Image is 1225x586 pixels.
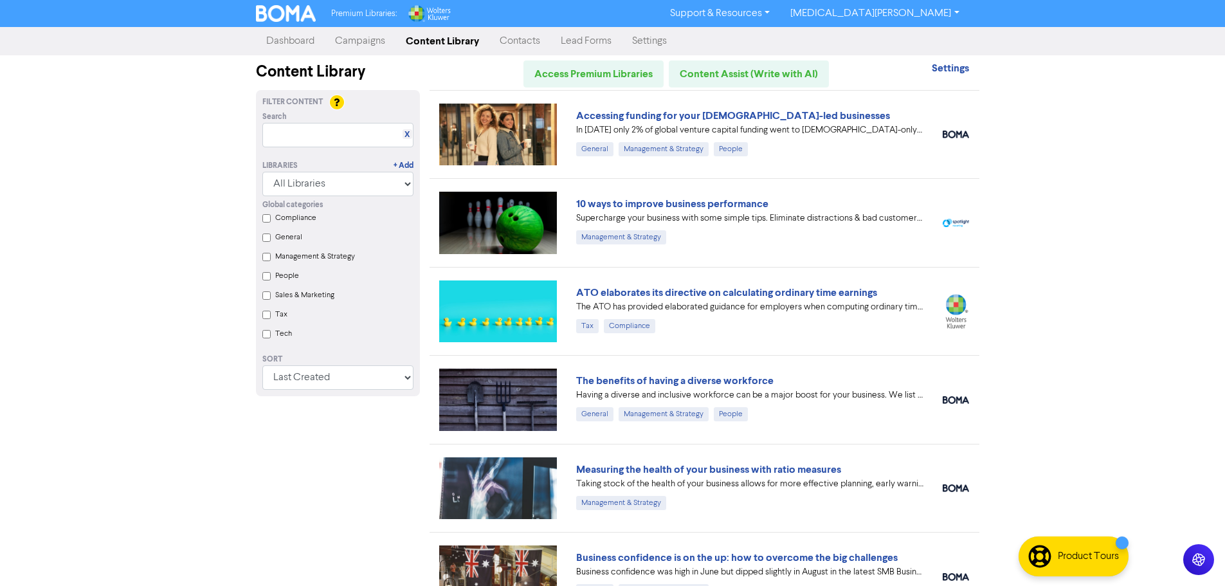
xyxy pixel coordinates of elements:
[275,212,316,224] label: Compliance
[604,319,655,333] div: Compliance
[404,130,410,140] a: X
[576,230,666,244] div: Management & Strategy
[619,142,709,156] div: Management & Strategy
[256,60,420,84] div: Content Library
[943,219,969,227] img: spotlight
[576,319,599,333] div: Tax
[576,565,923,579] div: Business confidence was high in June but dipped slightly in August in the latest SMB Business Ins...
[275,289,334,301] label: Sales & Marketing
[576,286,877,299] a: ATO elaborates its directive on calculating ordinary time earnings
[489,28,550,54] a: Contacts
[622,28,677,54] a: Settings
[576,374,774,387] a: The benefits of having a diverse workforce
[395,28,489,54] a: Content Library
[576,109,890,122] a: Accessing funding for your [DEMOGRAPHIC_DATA]-led businesses
[523,60,664,87] a: Access Premium Libraries
[932,64,969,74] a: Settings
[325,28,395,54] a: Campaigns
[714,142,748,156] div: People
[576,551,898,564] a: Business confidence is on the up: how to overcome the big challenges
[576,212,923,225] div: Supercharge your business with some simple tips. Eliminate distractions & bad customers, get a pl...
[576,300,923,314] div: The ATO has provided elaborated guidance for employers when computing ordinary time earnings for ...
[275,251,355,262] label: Management & Strategy
[256,5,316,22] img: BOMA Logo
[256,28,325,54] a: Dashboard
[394,160,413,172] a: + Add
[619,407,709,421] div: Management & Strategy
[262,111,287,123] span: Search
[943,573,969,581] img: boma
[1161,524,1225,586] iframe: Chat Widget
[275,270,299,282] label: People
[576,407,613,421] div: General
[262,96,413,108] div: Filter Content
[331,10,397,18] span: Premium Libraries:
[576,142,613,156] div: General
[943,484,969,492] img: boma_accounting
[932,62,969,75] strong: Settings
[576,496,666,510] div: Management & Strategy
[943,131,969,138] img: boma
[576,197,768,210] a: 10 ways to improve business performance
[550,28,622,54] a: Lead Forms
[576,389,923,402] div: Having a diverse and inclusive workforce can be a major boost for your business. We list four of ...
[262,354,413,365] div: Sort
[669,60,829,87] a: Content Assist (Write with AI)
[275,309,287,320] label: Tax
[407,5,451,22] img: Wolters Kluwer
[576,124,923,137] div: In 2024 only 2% of global venture capital funding went to female-only founding teams. We highligh...
[262,160,298,172] div: Libraries
[275,232,302,243] label: General
[943,294,969,328] img: wolters_kluwer
[660,3,780,24] a: Support & Resources
[780,3,969,24] a: [MEDICAL_DATA][PERSON_NAME]
[714,407,748,421] div: People
[943,396,969,404] img: boma
[275,328,292,340] label: Tech
[576,477,923,491] div: Taking stock of the health of your business allows for more effective planning, early warning abo...
[576,463,841,476] a: Measuring the health of your business with ratio measures
[262,199,413,211] div: Global categories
